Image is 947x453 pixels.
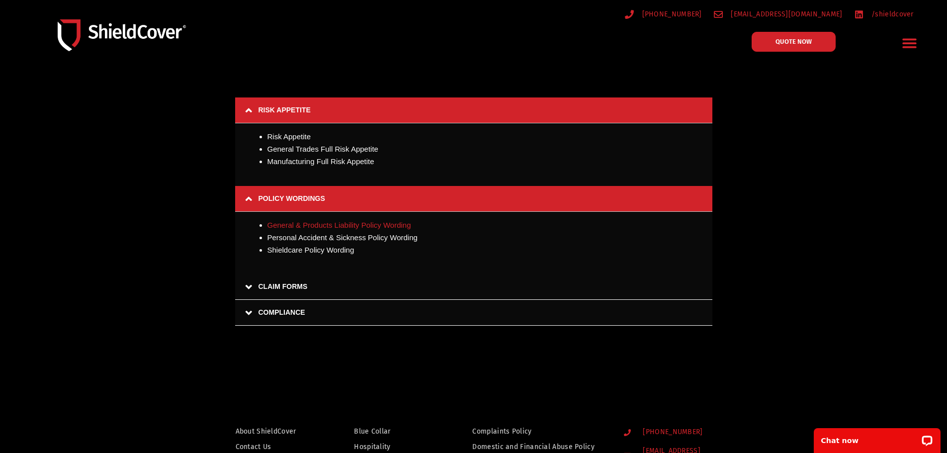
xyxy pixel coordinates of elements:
a: Contact Us [236,441,312,453]
span: [EMAIL_ADDRESS][DOMAIN_NAME] [728,8,842,20]
div: Menu Toggle [898,31,922,55]
a: CLAIM FORMS [235,274,712,300]
span: Blue Collar [354,425,390,438]
span: QUOTE NOW [775,38,812,45]
a: General Trades Full Risk Appetite [267,145,378,153]
a: Domestic and Financial Abuse Policy [472,441,604,453]
span: [PHONE_NUMBER] [640,8,702,20]
span: Hospitality [354,441,390,453]
span: /shieldcover [869,8,914,20]
a: /shieldcover [855,8,914,20]
a: About ShieldCover [236,425,312,438]
a: [PHONE_NUMBER] [624,428,746,437]
span: About ShieldCover [236,425,296,438]
a: Manufacturing Full Risk Appetite [267,157,374,166]
span: Contact Us [236,441,271,453]
a: RISK APPETITE [235,97,712,123]
a: Blue Collar [354,425,430,438]
a: POLICY WORDINGS [235,186,712,212]
a: Risk Appetite [267,132,311,141]
iframe: LiveChat chat widget [807,422,947,453]
a: Personal Accident & Sickness Policy Wording [267,233,418,242]
a: Complaints Policy [472,425,604,438]
span: Domestic and Financial Abuse Policy [472,441,595,453]
a: Hospitality [354,441,430,453]
a: General & Products Liability Policy Wording [267,221,411,229]
a: Shieldcare Policy Wording [267,246,354,254]
span: Complaints Policy [472,425,531,438]
span: [PHONE_NUMBER] [640,428,702,437]
a: [EMAIL_ADDRESS][DOMAIN_NAME] [714,8,843,20]
img: Shield-Cover-Underwriting-Australia-logo-full [58,19,186,51]
a: [PHONE_NUMBER] [625,8,702,20]
a: QUOTE NOW [752,32,836,52]
a: COMPLIANCE [235,300,712,326]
